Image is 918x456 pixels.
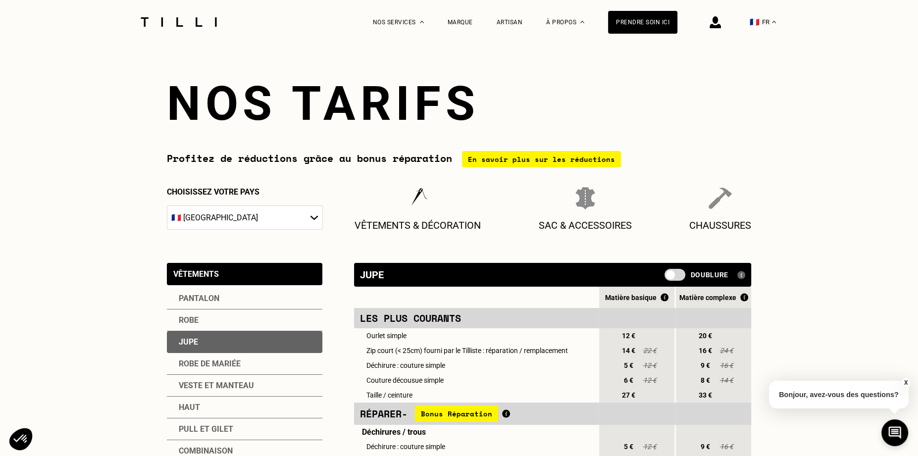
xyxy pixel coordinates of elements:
[661,293,668,302] img: Qu'est ce que le Bonus Réparation ?
[360,405,592,422] div: Réparer -
[497,19,523,26] a: Artisan
[619,443,637,451] span: 5 €
[719,443,734,451] span: 16 €
[406,187,429,209] img: Vêtements & décoration
[696,391,714,399] span: 33 €
[173,269,219,279] div: Vêtements
[580,21,584,23] img: Menu déroulant à propos
[354,358,598,373] td: Déchirure : couture simple
[599,293,674,302] div: Matière basique
[642,361,657,369] span: 12 €
[167,331,322,353] div: Jupe
[354,328,598,343] td: Ourlet simple
[539,219,632,231] p: Sac & Accessoires
[167,397,322,418] div: Haut
[689,219,751,231] p: Chaussures
[696,332,714,340] span: 20 €
[619,376,637,384] span: 6 €
[619,347,637,355] span: 14 €
[676,293,751,302] div: Matière complexe
[415,405,498,422] span: Bonus Réparation
[608,11,677,34] a: Prendre soin ici
[167,309,322,331] div: Robe
[696,376,714,384] span: 8 €
[696,347,714,355] span: 16 €
[642,376,657,384] span: 12 €
[719,376,734,384] span: 14 €
[360,269,384,281] div: Jupe
[167,76,751,131] h1: Nos tarifs
[167,375,322,397] div: Veste et manteau
[710,16,721,28] img: icône connexion
[354,308,598,328] td: Les plus courants
[696,443,714,451] span: 9 €
[167,288,322,309] div: Pantalon
[354,425,598,439] td: Déchirures / trous
[750,17,760,27] span: 🇫🇷
[575,187,595,209] img: Sac & Accessoires
[719,347,734,355] span: 24 €
[167,187,323,197] p: Choisissez votre pays
[696,361,714,369] span: 9 €
[462,151,621,167] div: En savoir plus sur les réductions
[690,271,728,279] span: Doublure
[642,443,657,451] span: 12 €
[420,21,424,23] img: Menu déroulant
[354,388,598,403] td: Taille / ceinture
[709,187,731,209] img: Chaussures
[355,219,481,231] p: Vêtements & décoration
[354,439,598,454] td: Déchirure : couture simple
[354,343,598,358] td: Zip court (< 25cm) fourni par le Tilliste : réparation / remplacement
[137,17,220,27] img: Logo du service de couturière Tilli
[619,332,637,340] span: 12 €
[642,347,657,355] span: 22 €
[772,21,776,23] img: menu déroulant
[354,373,598,388] td: Couture décousue simple
[719,361,734,369] span: 16 €
[167,418,322,440] div: Pull et gilet
[448,19,473,26] a: Marque
[740,293,748,302] img: Qu'est ce que le Bonus Réparation ?
[167,353,322,375] div: Robe de mariée
[769,381,909,408] p: Bonjour, avez-vous des questions?
[737,271,745,279] img: Qu'est ce qu'une doublure ?
[901,377,911,388] button: X
[502,409,510,418] img: Qu'est ce que le Bonus Réparation ?
[167,151,751,167] div: Profitez de réductions grâce au bonus réparation
[619,361,637,369] span: 5 €
[619,391,637,399] span: 27 €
